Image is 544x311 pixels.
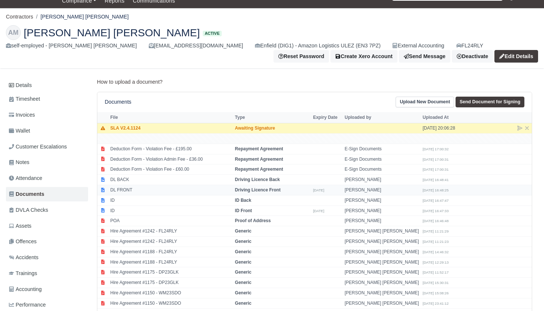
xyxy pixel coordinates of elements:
[235,177,280,182] strong: Driving Licence Back
[108,205,233,216] td: ID
[235,167,283,172] strong: Repayment Agreement
[108,164,233,175] td: Deduction Form - Violation Fee - £60.00
[235,249,252,254] strong: Generic
[343,144,421,154] td: E-Sign Documents
[108,112,233,123] th: File
[6,92,88,106] a: Timesheet
[311,112,343,123] th: Expiry Date
[343,205,421,216] td: [PERSON_NAME]
[235,218,271,223] strong: Proof of Address
[235,228,252,234] strong: Generic
[235,208,252,213] strong: ID Front
[108,185,233,195] td: DL FRONT
[235,270,252,275] strong: Generic
[108,298,233,308] td: Hire Agreement #1150 - WM23SDO
[235,239,252,244] strong: Generic
[108,247,233,257] td: Hire Agreement #1188 - FL24RLY
[9,127,30,135] span: Wallet
[108,267,233,278] td: Hire Agreement #1175 - DP23GLK
[9,222,31,230] span: Assets
[108,144,233,154] td: Deduction Form - Violation Fee - £195.00
[235,198,251,203] strong: ID Back
[108,195,233,205] td: ID
[255,41,380,50] div: Enfield (DIG1) - Amazon Logistics ULEZ (EN3 7PZ)
[6,266,88,281] a: Trainings
[0,19,544,69] div: Alberto Mendes Moreira
[330,50,397,63] button: Create Xero Account
[423,260,449,264] small: [DATE] 12:29:13
[421,112,476,123] th: Uploaded At
[423,229,449,233] small: [DATE] 11:21:29
[108,154,233,164] td: Deduction Form - Violation Admin Fee - £36.00
[233,112,311,123] th: Type
[452,50,493,63] a: Deactivate
[6,219,88,233] a: Assets
[149,41,243,50] div: [EMAIL_ADDRESS][DOMAIN_NAME]
[9,95,40,103] span: Timesheet
[203,31,221,36] span: Active
[343,288,421,298] td: [PERSON_NAME] [PERSON_NAME]
[423,270,449,274] small: [DATE] 11:52:17
[105,99,131,105] h6: Documents
[423,240,449,244] small: [DATE] 11:21:23
[423,250,449,254] small: [DATE] 14:46:32
[9,143,67,151] span: Customer Escalations
[343,185,421,195] td: [PERSON_NAME]
[6,250,88,265] a: Accidents
[6,203,88,217] a: DVLA Checks
[343,195,421,205] td: [PERSON_NAME]
[235,157,283,162] strong: Repayment Agreement
[9,253,38,262] span: Accidents
[392,41,444,50] div: External Accounting
[9,237,37,246] span: Offences
[313,209,324,213] small: [DATE]
[9,285,42,294] span: Accounting
[9,174,42,183] span: Attendance
[9,190,44,198] span: Documents
[456,41,483,50] a: FL24RLY
[6,282,88,297] a: Accounting
[233,123,311,134] td: Awaiting Signature
[423,178,449,182] small: [DATE] 16:48:41
[343,257,421,267] td: [PERSON_NAME] [PERSON_NAME]
[343,278,421,288] td: [PERSON_NAME] [PERSON_NAME]
[6,187,88,201] a: Documents
[423,291,449,295] small: [DATE] 15:08:26
[9,206,48,214] span: DVLA Checks
[108,257,233,267] td: Hire Agreement #1188 - FL24RLY
[423,198,449,203] small: [DATE] 16:47:47
[6,108,88,122] a: Invoices
[108,226,233,237] td: Hire Agreement #1242 - FL24RLY
[343,226,421,237] td: [PERSON_NAME] [PERSON_NAME]
[9,269,37,278] span: Trainings
[235,146,283,151] strong: Repayment Agreement
[108,216,233,226] td: POA
[343,237,421,247] td: [PERSON_NAME] [PERSON_NAME]
[507,275,544,311] iframe: Chat Widget
[273,50,329,63] button: Reset Password
[343,267,421,278] td: [PERSON_NAME] [PERSON_NAME]
[423,301,449,305] small: [DATE] 23:41:12
[421,123,476,134] td: [DATE] 20:06:28
[423,167,449,171] small: [DATE] 17:00:31
[423,219,449,223] small: [DATE] 16:46:48
[343,164,421,175] td: E-Sign Documents
[108,278,233,288] td: Hire Agreement #1175 - DP23GLK
[9,301,46,309] span: Performance
[399,50,450,63] a: Send Message
[423,281,449,285] small: [DATE] 15:30:31
[6,41,137,50] div: self-employed - [PERSON_NAME] [PERSON_NAME]
[6,14,33,20] a: Contractors
[235,290,252,295] strong: Generic
[9,158,29,167] span: Notes
[456,97,524,107] a: Send Document for Signing
[396,97,454,107] a: Upload New Document
[108,237,233,247] td: Hire Agreement #1242 - FL24RLY
[33,13,129,21] li: [PERSON_NAME] [PERSON_NAME]
[6,140,88,154] a: Customer Escalations
[108,175,233,185] td: DL BACK
[235,187,281,193] strong: Driving Licence Front
[343,175,421,185] td: [PERSON_NAME]
[108,123,233,134] td: SLA V2.4.1124
[97,79,162,85] a: How to upload a document?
